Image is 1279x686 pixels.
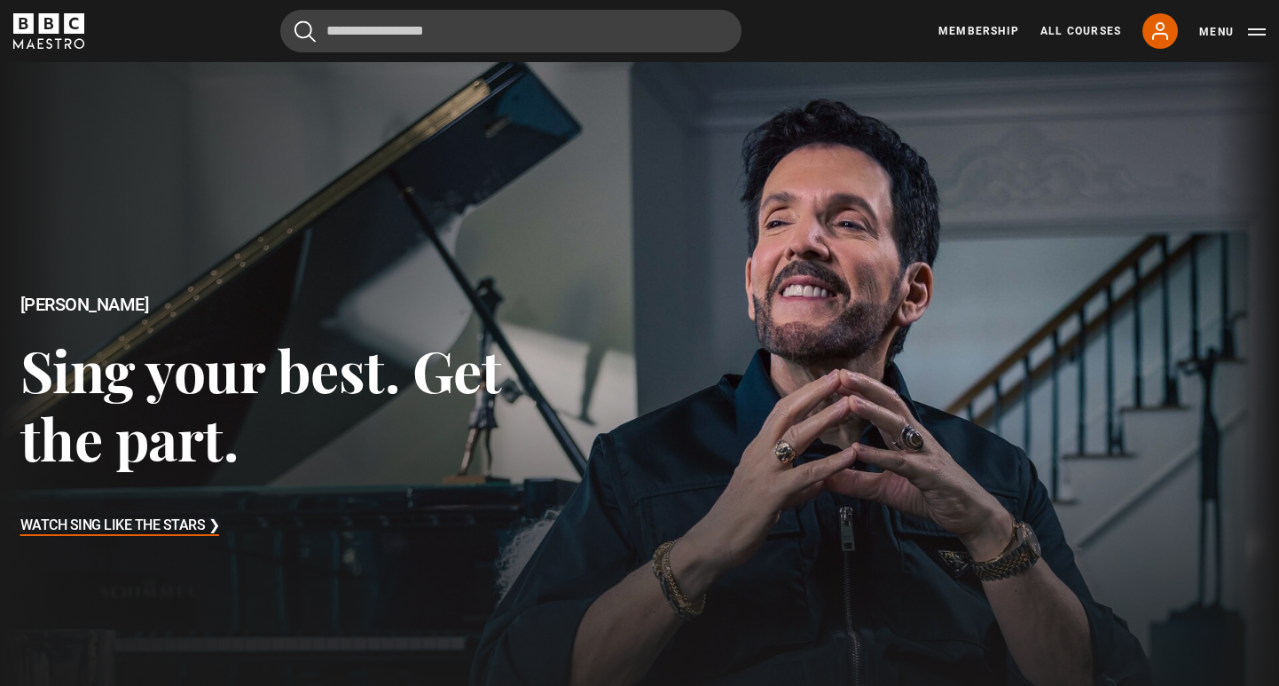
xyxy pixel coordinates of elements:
button: Submit the search query [294,20,316,43]
button: Toggle navigation [1199,23,1266,41]
h2: [PERSON_NAME] [20,295,512,315]
input: Search [280,10,742,52]
a: Membership [938,23,1019,39]
h3: Sing your best. Get the part. [20,335,512,473]
h3: Watch Sing Like the Stars ❯ [20,513,220,540]
a: All Courses [1040,23,1121,39]
svg: BBC Maestro [13,13,84,49]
